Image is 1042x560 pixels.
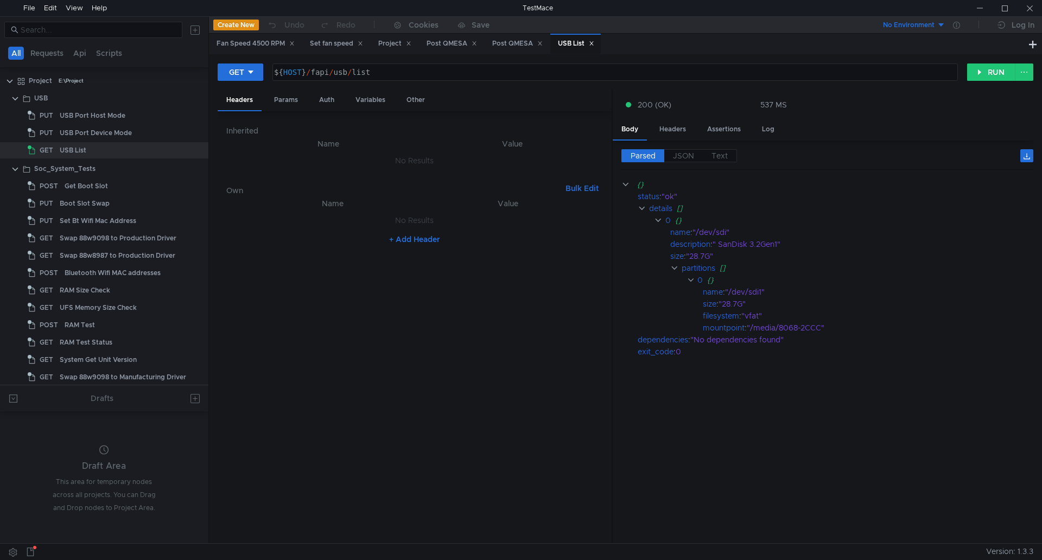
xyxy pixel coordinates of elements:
nz-embed-empty: No Results [395,156,434,166]
div: Post QMESA [492,38,543,49]
div: {} [675,214,1018,226]
div: : [703,322,1033,334]
div: 0 [697,274,703,286]
span: GET [40,334,53,351]
div: USB List [558,38,594,49]
div: : [670,250,1033,262]
div: Set Bt Wifi Mac Address [60,213,136,229]
div: USB Port Device Mode [60,125,132,141]
span: POST [40,317,58,333]
div: "/dev/sdi1" [725,286,1019,298]
button: + Add Header [385,233,444,246]
div: status [638,190,659,202]
div: 0 [676,346,1019,358]
div: : [703,298,1033,310]
div: {} [637,179,1018,190]
div: Assertions [698,119,749,139]
span: GET [40,352,53,368]
th: Name [244,197,422,210]
div: No Environment [883,20,935,30]
span: PUT [40,125,53,141]
span: GET [40,282,53,298]
div: USB Port Host Mode [60,107,125,124]
div: Redo [336,18,355,31]
div: dependencies [638,334,688,346]
div: partitions [681,262,715,274]
button: RUN [967,63,1015,81]
div: Params [265,90,307,110]
div: "ok" [662,190,1019,202]
div: : [638,334,1033,346]
div: Project [378,38,411,49]
div: name [670,226,690,238]
div: Auth [310,90,343,110]
div: Drafts [91,392,113,405]
div: Headers [218,90,262,111]
div: Log [753,119,783,139]
div: Boot Slot Swap [60,195,110,212]
div: size [670,250,684,262]
div: Other [398,90,434,110]
div: Swap 88w8987 to Production Driver [60,247,175,264]
span: GET [40,247,53,264]
div: Body [613,119,647,141]
div: E:\Project [59,73,84,89]
div: Soc_System_Tests [34,161,96,177]
span: Version: 1.3.3 [986,544,1033,559]
div: GET [229,66,244,78]
th: Value [422,137,603,150]
div: "28.7G" [686,250,1019,262]
h6: Inherited [226,124,603,137]
div: RAM Test Status [60,334,112,351]
button: GET [218,63,263,81]
div: Get Boot Slot [65,178,108,194]
div: name [703,286,723,298]
div: Post QMESA [427,38,477,49]
nz-embed-empty: No Results [395,215,434,225]
div: {} [707,274,1018,286]
button: No Environment [870,16,945,34]
div: USB List [60,142,86,158]
div: exit_code [638,346,674,358]
button: Bulk Edit [561,182,603,195]
div: 537 MS [760,100,787,110]
div: size [703,298,716,310]
div: 0 [665,214,670,226]
span: PUT [40,213,53,229]
div: : [638,190,1033,202]
div: Bluetooth Wifi MAC addresses [65,265,161,281]
div: Swap 88w9098 to Manufacturing Driver [60,369,186,385]
button: Requests [27,47,67,60]
div: : [638,346,1033,358]
span: JSON [673,151,694,161]
div: System Get Unit Version [60,352,137,368]
input: Search... [21,24,176,36]
div: Undo [284,18,304,31]
div: "vfat" [741,310,1020,322]
div: USB [34,90,48,106]
div: Headers [651,119,695,139]
span: PUT [40,195,53,212]
div: Project [29,73,52,89]
span: Parsed [631,151,656,161]
th: Name [235,137,422,150]
div: Swap 88w9098 to Production Driver [60,230,176,246]
div: " SanDisk 3.2Gen1" [713,238,1020,250]
div: RAM Size Check [60,282,110,298]
div: RAM Test [65,317,95,333]
span: POST [40,178,58,194]
button: Api [70,47,90,60]
div: : [670,226,1033,238]
div: : [670,238,1033,250]
div: UFS Memory Size Check [60,300,137,316]
div: filesystem [703,310,739,322]
div: "No dependencies found" [690,334,1020,346]
span: POST [40,265,58,281]
div: Log In [1012,18,1034,31]
button: Redo [312,17,363,33]
button: Undo [259,17,312,33]
div: Cookies [409,18,439,31]
span: PUT [40,107,53,124]
span: GET [40,142,53,158]
div: : [703,310,1033,322]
